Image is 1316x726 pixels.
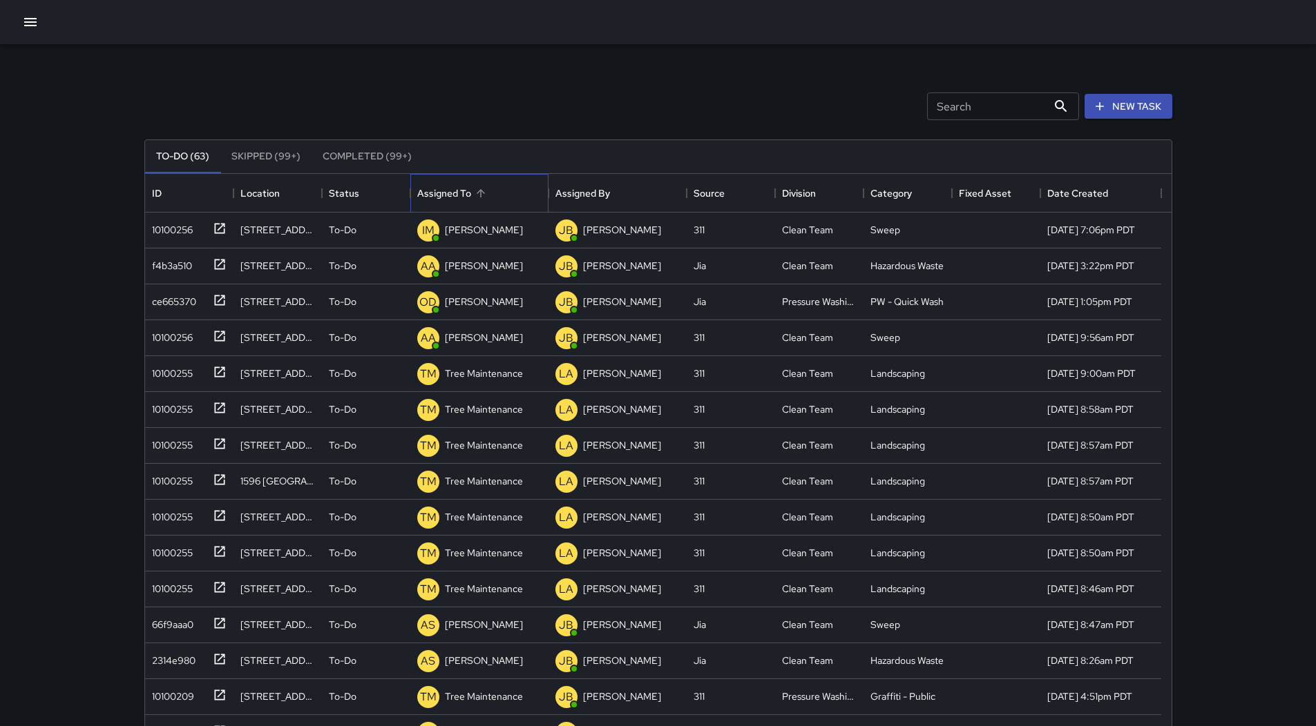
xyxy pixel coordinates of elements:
[694,689,705,703] div: 311
[420,509,437,526] p: TM
[329,546,356,560] p: To-Do
[1047,474,1134,488] div: 9/5/2025, 8:57am PDT
[240,654,315,667] div: 395 Hayes Street
[1047,331,1134,344] div: 9/6/2025, 9:56am PDT
[420,545,437,562] p: TM
[420,689,437,705] p: TM
[422,222,435,239] p: IM
[329,331,356,344] p: To-Do
[1047,223,1135,237] div: 9/6/2025, 7:06pm PDT
[583,438,661,452] p: [PERSON_NAME]
[1047,510,1134,524] div: 9/5/2025, 8:50am PDT
[329,654,356,667] p: To-Do
[694,223,705,237] div: 311
[145,140,220,173] button: To-Do (63)
[419,294,437,311] p: OD
[240,582,315,596] div: 1670 Market Street
[870,474,925,488] div: Landscaping
[687,174,775,213] div: Source
[782,259,833,273] div: Clean Team
[583,582,661,596] p: [PERSON_NAME]
[1047,546,1134,560] div: 9/5/2025, 8:50am PDT
[240,510,315,524] div: 30 Rose Street
[775,174,864,213] div: Division
[583,402,661,416] p: [PERSON_NAME]
[694,654,706,667] div: Jia
[952,174,1040,213] div: Fixed Asset
[870,223,900,237] div: Sweep
[782,689,857,703] div: Pressure Washing
[329,438,356,452] p: To-Do
[146,289,196,308] div: ce665370
[583,510,661,524] p: [PERSON_NAME]
[559,438,573,454] p: LA
[445,474,523,488] p: Tree Maintenance
[782,546,833,560] div: Clean Team
[421,258,436,275] p: AA
[694,402,705,416] div: 311
[421,653,435,669] p: AS
[583,654,661,667] p: [PERSON_NAME]
[240,259,315,273] div: 66 Grove Street
[240,474,315,488] div: 1596 Market Street
[329,689,356,703] p: To-Do
[146,325,193,344] div: 10100256
[240,402,315,416] div: 31 Page Street
[559,581,573,598] p: LA
[146,253,192,273] div: f4b3a510
[870,331,900,344] div: Sweep
[694,546,705,560] div: 311
[694,366,705,380] div: 311
[146,684,194,703] div: 10100209
[445,366,523,380] p: Tree Maintenance
[146,612,193,631] div: 66f9aaa0
[471,184,490,203] button: Sort
[240,689,315,703] div: 66 Grove Street
[146,648,196,667] div: 2314e980
[694,331,705,344] div: 311
[329,402,356,416] p: To-Do
[329,295,356,308] p: To-Do
[559,617,573,634] p: JB
[240,174,280,213] div: Location
[329,259,356,273] p: To-Do
[559,366,573,382] p: LA
[445,438,523,452] p: Tree Maintenance
[146,217,193,237] div: 10100256
[782,223,833,237] div: Clean Team
[870,546,925,560] div: Landscaping
[694,259,706,273] div: Jia
[870,366,925,380] div: Landscaping
[870,654,944,667] div: Hazardous Waste
[420,366,437,382] p: TM
[445,618,523,631] p: [PERSON_NAME]
[240,223,315,237] div: 345 Grove Street
[1047,689,1132,703] div: 6/15/2025, 4:51pm PDT
[152,174,162,213] div: ID
[694,174,725,213] div: Source
[1047,654,1134,667] div: 9/2/2025, 8:26am PDT
[420,473,437,490] p: TM
[146,576,193,596] div: 10100255
[782,582,833,596] div: Clean Team
[445,402,523,416] p: Tree Maintenance
[559,294,573,311] p: JB
[421,617,435,634] p: AS
[782,174,816,213] div: Division
[694,295,706,308] div: Jia
[694,474,705,488] div: 311
[583,689,661,703] p: [PERSON_NAME]
[329,474,356,488] p: To-Do
[445,546,523,560] p: Tree Maintenance
[782,402,833,416] div: Clean Team
[1047,295,1132,308] div: 9/6/2025, 1:05pm PDT
[583,259,661,273] p: [PERSON_NAME]
[870,582,925,596] div: Landscaping
[1047,582,1134,596] div: 9/5/2025, 8:46am PDT
[559,222,573,239] p: JB
[220,140,312,173] button: Skipped (99+)
[864,174,952,213] div: Category
[329,223,356,237] p: To-Do
[240,618,315,631] div: 300 Linden Street
[559,689,573,705] p: JB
